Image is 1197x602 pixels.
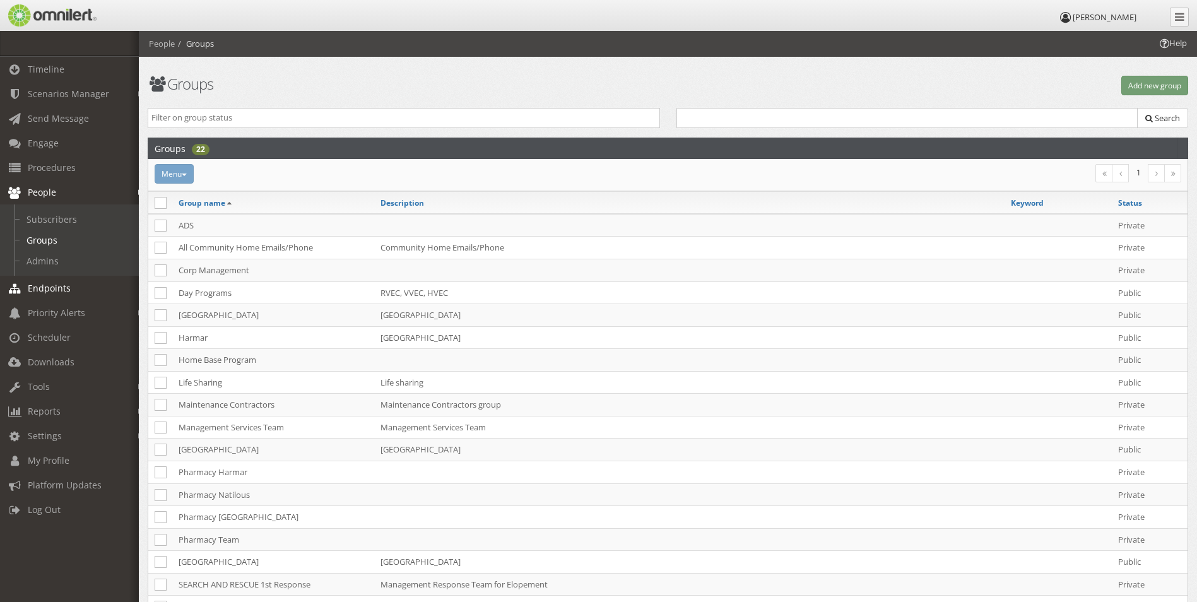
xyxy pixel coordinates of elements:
a: Description [380,198,424,208]
td: Private [1112,573,1188,596]
td: Pharmacy Natilous [172,483,374,506]
a: Last [1164,164,1181,182]
div: 22 [192,144,209,155]
span: Log Out [28,504,61,516]
button: Search [1137,108,1188,129]
span: Timeline [28,63,64,75]
span: Search [1155,112,1180,124]
td: [GEOGRAPHIC_DATA] [374,551,1005,574]
li: 1 [1129,164,1148,181]
span: Procedures [28,162,76,174]
td: Public [1112,439,1188,461]
td: Private [1112,483,1188,506]
td: Public [1112,326,1188,349]
li: People [149,38,175,50]
span: My Profile [28,454,69,466]
td: [GEOGRAPHIC_DATA] [374,326,1005,349]
td: Life sharing [374,371,1005,394]
td: [GEOGRAPHIC_DATA] [172,304,374,327]
td: [GEOGRAPHIC_DATA] [374,439,1005,461]
span: Platform Updates [28,479,102,491]
a: Previous [1112,164,1129,182]
td: Management Services Team [374,416,1005,439]
li: Groups [175,38,214,50]
td: [GEOGRAPHIC_DATA] [172,439,374,461]
span: Endpoints [28,282,71,294]
span: Send Message [28,112,89,124]
td: Harmar [172,326,374,349]
td: Private [1112,506,1188,529]
span: Reports [28,405,61,417]
td: All Community Home Emails/Phone [172,237,374,259]
td: Management Services Team [172,416,374,439]
td: [GEOGRAPHIC_DATA] [374,304,1005,327]
span: Settings [28,430,62,442]
span: Tools [28,381,50,392]
td: Private [1112,416,1188,439]
span: Scenarios Manager [28,88,109,100]
a: Keyword [1011,198,1044,208]
button: Add new group [1121,76,1188,95]
td: Home Base Program [172,349,374,372]
td: Maintenance Contractors [172,394,374,416]
a: Status [1118,198,1142,208]
td: Pharmacy [GEOGRAPHIC_DATA] [172,506,374,529]
a: First [1095,164,1112,182]
td: Maintenance Contractors group [374,394,1005,416]
span: Help [1158,37,1187,49]
td: [GEOGRAPHIC_DATA] [172,551,374,574]
td: Public [1112,304,1188,327]
a: Next [1148,164,1165,182]
h1: Groups [148,76,660,92]
span: Help [28,9,54,20]
td: Public [1112,281,1188,304]
td: Day Programs [172,281,374,304]
span: [PERSON_NAME] [1073,11,1136,23]
td: Private [1112,528,1188,551]
span: Engage [28,137,59,149]
td: Private [1112,237,1188,259]
td: Public [1112,349,1188,372]
td: Pharmacy Harmar [172,461,374,484]
img: Omnilert [6,4,97,27]
td: Life Sharing [172,371,374,394]
td: Management Response Team for Elopement [374,573,1005,596]
span: Scheduler [28,331,71,343]
td: RVEC, VVEC, HVEC [374,281,1005,304]
td: Private [1112,214,1188,237]
td: Pharmacy Team [172,528,374,551]
a: Group name [179,198,225,208]
td: Community Home Emails/Phone [374,237,1005,259]
td: Private [1112,461,1188,484]
td: ADS [172,214,374,237]
td: Corp Management [172,259,374,281]
td: SEARCH AND RESCUE 1st Response [172,573,374,596]
td: Public [1112,551,1188,574]
h2: Groups [155,138,186,158]
input: Filter on group status [151,112,656,124]
td: Private [1112,259,1188,281]
span: People [28,186,56,198]
td: Private [1112,394,1188,416]
td: Public [1112,371,1188,394]
span: Priority Alerts [28,307,85,319]
a: Collapse Menu [1170,8,1189,27]
span: Downloads [28,356,74,368]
